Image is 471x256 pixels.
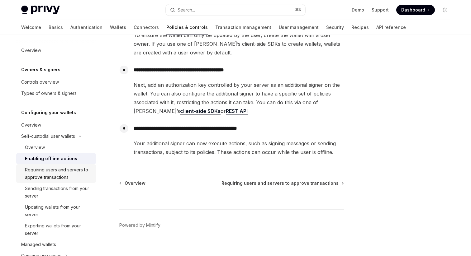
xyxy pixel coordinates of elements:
a: Overview [120,180,145,186]
a: Types of owners & signers [16,88,96,99]
a: Security [326,20,344,35]
a: Updating wallets from your server [16,202,96,220]
a: Welcome [21,20,41,35]
a: Connectors [134,20,159,35]
a: client-side SDKs [180,108,221,114]
a: Sending transactions from your server [16,183,96,202]
span: ⌘ K [295,7,302,12]
span: Overview [125,180,145,186]
div: Exporting wallets from your server [25,222,92,237]
a: Requiring users and servers to approve transactions [221,180,343,186]
div: Sending transactions from your server [25,185,92,200]
img: light logo [21,6,60,14]
a: Wallets [110,20,126,35]
span: Your additional signer can now execute actions, such as signing messages or sending transactions,... [134,139,344,156]
span: Next, add an authorization key controlled by your server as an additional signer on the wallet. Y... [134,81,344,115]
div: Overview [21,47,41,54]
div: Controls overview [21,78,59,86]
span: To ensure the wallet can only be updated by the user, create the wallet with a user owner. If you... [134,31,344,57]
div: Self-custodial user wallets [21,133,75,140]
div: Requiring users and servers to approve transactions [25,166,92,181]
a: Overview [16,142,96,153]
a: Enabling offline actions [16,153,96,164]
div: Types of owners & signers [21,90,77,97]
a: Basics [49,20,63,35]
div: Enabling offline actions [25,155,77,162]
a: API reference [376,20,406,35]
a: Requiring users and servers to approve transactions [16,164,96,183]
a: Powered by Mintlify [119,222,160,228]
h5: Configuring your wallets [21,109,76,116]
a: Exporting wallets from your server [16,220,96,239]
button: Toggle dark mode [440,5,450,15]
a: Controls overview [16,77,96,88]
button: Toggle Self-custodial user wallets section [16,131,96,142]
button: Open search [166,4,305,16]
a: User management [279,20,319,35]
a: Managed wallets [16,239,96,250]
a: Recipes [351,20,369,35]
div: Search... [178,6,195,14]
a: REST API [226,108,248,114]
div: Overview [21,121,41,129]
div: Overview [25,144,45,151]
a: Demo [352,7,364,13]
a: Policies & controls [166,20,208,35]
h5: Owners & signers [21,66,60,73]
a: Transaction management [215,20,271,35]
div: Managed wallets [21,241,56,248]
a: Overview [16,119,96,131]
a: Support [372,7,389,13]
a: Authentication [70,20,102,35]
span: Dashboard [401,7,425,13]
a: Dashboard [396,5,435,15]
span: Requiring users and servers to approve transactions [221,180,339,186]
a: Overview [16,45,96,56]
div: Updating wallets from your server [25,203,92,218]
